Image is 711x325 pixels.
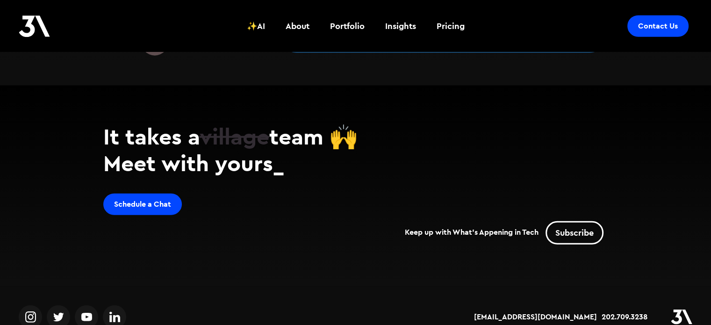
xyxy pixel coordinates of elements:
[546,221,603,245] a: Subscribe
[627,15,689,37] a: Contact Us
[385,20,416,32] div: Insights
[241,9,271,43] a: ✨AI
[286,20,309,32] div: About
[280,9,315,43] a: About
[247,20,265,32] div: ✨AI
[324,9,370,43] a: Portfolio
[103,150,608,177] h2: Meet with yours_
[638,22,678,31] div: Contact Us
[103,194,182,215] a: Schedule a Chat
[200,122,269,151] span: village
[437,20,465,32] div: Pricing
[431,9,470,43] a: Pricing
[405,221,608,245] div: Keep up with What's Appening in Tech
[602,312,647,322] a: 202.709.3238
[380,9,422,43] a: Insights
[114,200,171,209] div: Schedule a Chat
[330,20,365,32] div: Portfolio
[103,123,608,150] h2: It takes a team 🙌
[474,312,597,322] a: [EMAIL_ADDRESS][DOMAIN_NAME]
